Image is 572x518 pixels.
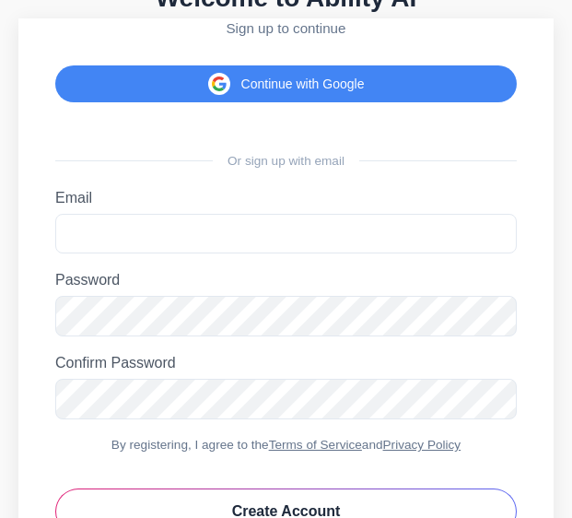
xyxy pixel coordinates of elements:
a: Terms of Service [269,438,362,452]
label: Password [55,272,517,288]
label: Email [55,190,517,206]
p: Sign up to continue [55,20,517,36]
a: Privacy Policy [383,438,461,452]
button: Continue with Google [55,65,517,102]
div: By registering, I agree to the and [55,438,517,452]
label: Confirm Password [55,355,517,371]
div: Or sign up with email [55,154,517,168]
